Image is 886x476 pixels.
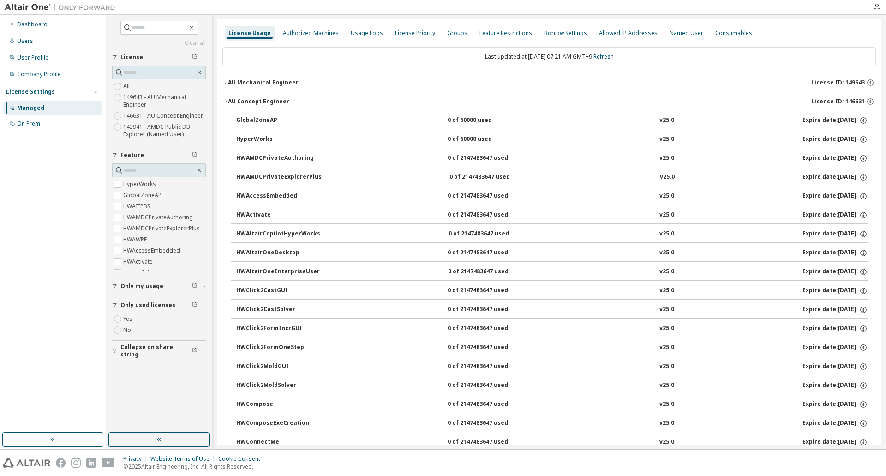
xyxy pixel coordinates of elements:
div: Expire date: [DATE] [802,173,868,181]
label: HWAWPF [123,234,149,245]
div: HWComposeExeCreation [236,419,319,428]
label: 143941 - AMDC Public DB Explorer (Named User) [123,121,206,140]
div: Expire date: [DATE] [802,211,868,219]
div: HWAMDCPrivateAuthoring [236,154,319,163]
div: 0 of 2147483647 used [448,287,531,295]
div: Website Terms of Use [150,455,218,463]
span: Feature [120,151,144,159]
div: Authorized Machines [283,30,339,37]
div: HWClick2CastSolver [236,306,319,314]
div: Named User [670,30,703,37]
div: v25.0 [659,419,674,428]
div: v25.0 [659,381,674,390]
button: HWCompose0 of 2147483647 usedv25.0Expire date:[DATE] [236,394,868,415]
div: 0 of 2147483647 used [448,249,531,257]
label: HWActivate [123,256,155,267]
div: 0 of 2147483647 used [449,173,533,181]
div: GlobalZoneAP [236,116,319,125]
span: License [120,54,143,61]
div: Expire date: [DATE] [802,154,868,163]
div: 0 of 2147483647 used [448,438,531,446]
div: AU Mechanical Engineer [228,79,299,86]
div: Expire date: [DATE] [802,362,868,371]
button: HWActivate0 of 2147483647 usedv25.0Expire date:[DATE] [236,205,868,225]
div: Dashboard [17,21,48,28]
div: HWConnectMe [236,438,319,446]
button: Feature [112,145,206,165]
button: AU Concept EngineerLicense ID: 146631 [222,91,876,112]
div: 0 of 2147483647 used [448,381,531,390]
div: v25.0 [659,343,674,352]
span: Clear filter [192,283,198,290]
div: License Settings [6,88,55,96]
button: License [112,47,206,67]
div: Allowed IP Addresses [599,30,658,37]
div: Expire date: [DATE] [802,249,868,257]
div: v25.0 [660,173,675,181]
div: Expire date: [DATE] [802,287,868,295]
button: HWConnectMe0 of 2147483647 usedv25.0Expire date:[DATE] [236,432,868,452]
a: Clear all [112,39,206,47]
div: HWClick2FormIncrGUI [236,325,319,333]
div: Usage Logs [351,30,383,37]
img: Altair One [5,3,120,12]
label: GlobalZoneAP [123,190,163,201]
div: Expire date: [DATE] [802,381,868,390]
button: HWAltairOneEnterpriseUser0 of 2147483647 usedv25.0Expire date:[DATE] [236,262,868,282]
div: 0 of 60000 used [448,135,531,144]
label: All [123,81,132,92]
label: 146631 - AU Concept Engineer [123,110,205,121]
div: 0 of 2147483647 used [448,268,531,276]
span: Collapse on share string [120,343,192,358]
label: No [123,325,133,336]
div: AU Concept Engineer [228,98,289,105]
button: HWAMDCPrivateExplorerPlus0 of 2147483647 usedv25.0Expire date:[DATE] [236,167,868,187]
div: 0 of 2147483647 used [448,211,531,219]
button: HWAMDCPrivateAuthoring0 of 2147483647 usedv25.0Expire date:[DATE] [236,148,868,169]
div: v25.0 [659,154,674,163]
span: Only used licenses [120,301,175,309]
div: Cookie Consent [218,455,266,463]
div: v25.0 [659,325,674,333]
div: Managed [17,104,44,112]
div: Company Profile [17,71,61,78]
div: 0 of 2147483647 used [448,306,531,314]
div: On Prem [17,120,40,127]
span: Only my usage [120,283,163,290]
label: HWAMDCPrivateAuthoring [123,212,195,223]
label: HyperWorks [123,179,158,190]
div: HWAltairCopilotHyperWorks [236,230,320,238]
div: 0 of 2147483647 used [448,419,531,428]
button: HWClick2MoldSolver0 of 2147483647 usedv25.0Expire date:[DATE] [236,375,868,396]
button: GlobalZoneAP0 of 60000 usedv25.0Expire date:[DATE] [236,110,868,131]
div: v25.0 [659,287,674,295]
div: v25.0 [659,230,674,238]
label: HWAcufwh [123,267,153,278]
button: Only my usage [112,276,206,296]
div: v25.0 [659,362,674,371]
div: v25.0 [659,116,674,125]
div: HWClick2MoldGUI [236,362,319,371]
button: HyperWorks0 of 60000 usedv25.0Expire date:[DATE] [236,129,868,150]
button: HWComposeExeCreation0 of 2147483647 usedv25.0Expire date:[DATE] [236,413,868,434]
div: Expire date: [DATE] [802,325,868,333]
div: 0 of 2147483647 used [448,400,531,409]
span: Clear filter [192,301,198,309]
div: HyperWorks [236,135,319,144]
div: Expire date: [DATE] [802,192,868,200]
div: HWCompose [236,400,319,409]
div: Expire date: [DATE] [802,438,868,446]
div: 0 of 2147483647 used [448,343,531,352]
div: License Priority [395,30,435,37]
div: HWActivate [236,211,319,219]
div: HWClick2CastGUI [236,287,319,295]
div: v25.0 [659,192,674,200]
div: HWClick2FormOneStep [236,343,319,352]
div: v25.0 [659,400,674,409]
button: Only used licenses [112,295,206,315]
button: AU Mechanical EngineerLicense ID: 149643 [222,72,876,93]
span: Clear filter [192,347,198,355]
label: HWAIFPBS [123,201,152,212]
div: Consumables [715,30,752,37]
div: User Profile [17,54,48,61]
